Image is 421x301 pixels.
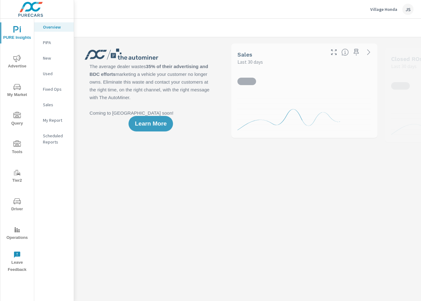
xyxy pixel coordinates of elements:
[370,7,397,12] p: Village Honda
[43,133,69,145] p: Scheduled Reports
[34,84,74,94] div: Fixed Ops
[329,47,339,57] button: Make Fullscreen
[237,58,263,66] p: Last 30 days
[34,22,74,32] div: Overview
[364,47,374,57] a: See more details in report
[129,116,173,131] button: Learn More
[34,131,74,147] div: Scheduled Reports
[34,116,74,125] div: My Report
[341,48,349,56] span: Number of vehicles sold by the dealership over the selected date range. [Source: This data is sou...
[43,24,69,30] p: Overview
[391,62,417,70] p: Last 30 days
[43,86,69,92] p: Fixed Ops
[43,117,69,123] p: My Report
[2,83,32,98] span: My Market
[2,112,32,127] span: Query
[43,102,69,108] p: Sales
[43,71,69,77] p: Used
[0,19,34,276] div: nav menu
[135,121,166,126] span: Learn More
[2,26,32,41] span: PURE Insights
[2,226,32,241] span: Operations
[2,55,32,70] span: Advertise
[34,100,74,109] div: Sales
[43,39,69,46] p: PIPA
[2,140,32,156] span: Tools
[237,51,252,58] h5: Sales
[43,55,69,61] p: New
[34,53,74,63] div: New
[351,47,361,57] span: Save this to your personalized report
[34,69,74,78] div: Used
[402,4,414,15] div: JS
[2,169,32,184] span: Tier2
[2,198,32,213] span: Driver
[34,38,74,47] div: PIPA
[2,251,32,273] span: Leave Feedback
